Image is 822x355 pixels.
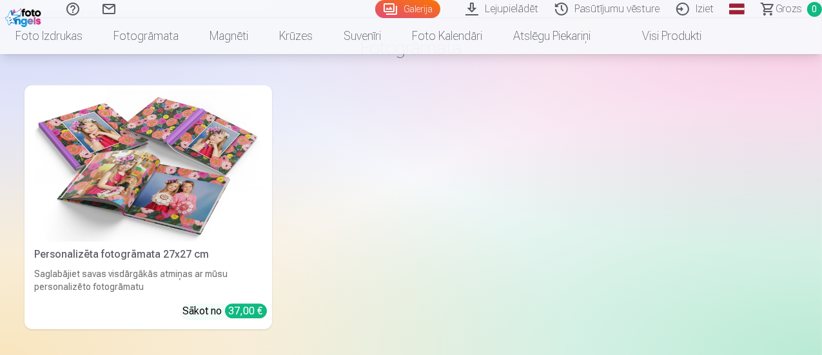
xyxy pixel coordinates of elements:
[35,90,262,242] img: Personalizēta fotogrāmata 27x27 cm
[776,1,802,17] span: Grozs
[396,18,498,54] a: Foto kalendāri
[328,18,396,54] a: Suvenīri
[30,247,267,262] div: Personalizēta fotogrāmata 27x27 cm
[225,303,267,318] div: 37,00 €
[194,18,264,54] a: Magnēti
[498,18,606,54] a: Atslēgu piekariņi
[606,18,717,54] a: Visi produkti
[264,18,328,54] a: Krūzes
[30,267,267,293] div: Saglabājiet savas visdārgākās atmiņas ar mūsu personalizēto fotogrāmatu
[807,2,822,17] span: 0
[5,5,44,27] img: /fa1
[24,85,272,329] a: Personalizēta fotogrāmata 27x27 cmPersonalizēta fotogrāmata 27x27 cmSaglabājiet savas visdārgākās...
[183,303,267,319] div: Sākot no
[98,18,194,54] a: Fotogrāmata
